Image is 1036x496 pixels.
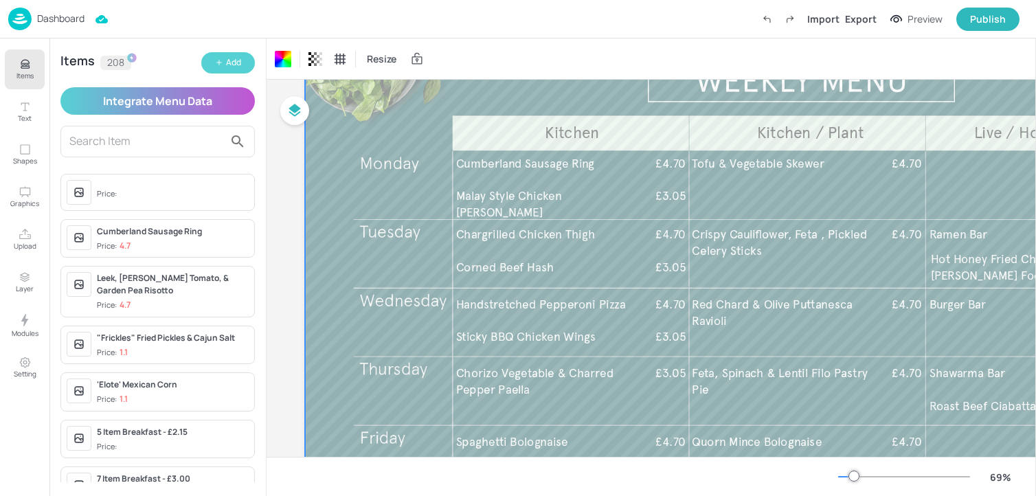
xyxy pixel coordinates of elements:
[892,155,922,172] span: £4.70
[892,365,922,381] span: £4.70
[97,188,120,200] div: Price:
[692,156,824,170] span: Tofu & Vegetable Skewer
[97,379,249,391] div: 'Elote' Mexican Corn
[456,366,613,397] span: Chorizo Vegetable & Charred Pepper Paella
[845,12,877,26] div: Export
[456,227,596,242] span: Chargrilled Chicken Thigh
[692,227,867,258] span: Crispy Cauliflower, Feta , Pickled Celery Sticks
[5,220,45,260] button: Upload
[13,156,37,166] p: Shapes
[778,8,802,31] label: Redo (Ctrl + Y)
[956,8,1020,31] button: Publish
[97,332,249,344] div: "Frickles" Fried Pickles & Cajun Salt
[14,369,36,379] p: Setting
[970,12,1006,27] div: Publish
[120,300,131,310] p: 4.7
[37,14,85,23] p: Dashboard
[18,113,32,123] p: Text
[892,296,922,313] span: £4.70
[984,470,1017,484] div: 69 %
[120,348,128,357] p: 1.1
[5,92,45,132] button: Text
[5,305,45,345] button: Modules
[97,441,120,453] div: Price:
[655,365,686,381] span: £3.05
[60,56,95,69] div: Items
[930,366,1006,381] span: Shawarma Bar
[97,225,249,238] div: Cumberland Sausage Ring
[5,135,45,174] button: Shapes
[807,12,840,26] div: Import
[97,473,249,485] div: 7 Item Breakfast - £3.00
[655,155,686,172] span: £4.70
[456,297,626,311] span: Handstretched Pepperoni Pizza
[97,272,249,297] div: Leek, [PERSON_NAME] Tomato, & Garden Pea Risotto
[226,56,241,69] div: Add
[930,297,986,311] span: Burger Bar
[456,260,554,274] span: Corned Beef Hash
[755,8,778,31] label: Undo (Ctrl + Z)
[97,394,128,405] div: Price:
[364,52,399,66] span: Resize
[655,296,686,313] span: £4.70
[16,71,34,80] p: Items
[882,9,951,30] button: Preview
[97,240,131,252] div: Price:
[5,262,45,302] button: Layer
[655,226,686,243] span: £4.70
[655,433,686,450] span: £4.70
[97,347,128,359] div: Price:
[14,241,36,251] p: Upload
[5,177,45,217] button: Graphics
[201,52,255,74] button: Add
[456,156,595,170] span: Cumberland Sausage Ring
[456,189,562,220] span: Malay Style Chicken [PERSON_NAME]
[97,300,131,311] div: Price:
[5,348,45,387] button: Setting
[930,227,987,242] span: Ramen Bar
[120,394,128,404] p: 1.1
[757,123,864,142] span: Kitchen / Plant
[456,330,596,344] span: Sticky BBQ Chicken Wings
[456,435,568,449] span: Spaghetti Bolognaise
[454,122,690,144] p: Kitchen
[692,297,852,328] span: Red Chard & Olive Puttanesca Ravioli
[655,329,686,346] span: £3.05
[692,366,868,397] span: Feta, Spinach & Lentil Filo Pastry Pie
[60,87,255,115] button: Integrate Menu Data
[655,188,686,204] span: £3.05
[224,128,251,155] button: search
[97,426,249,438] div: 5 Item Breakfast - £2.15
[892,433,922,450] span: £4.70
[10,199,39,208] p: Graphics
[655,259,686,275] span: £3.05
[12,328,38,338] p: Modules
[16,284,34,293] p: Layer
[5,49,45,89] button: Items
[892,226,922,243] span: £4.70
[8,8,32,30] img: logo-86c26b7e.jpg
[120,241,131,251] p: 4.7
[692,435,822,449] span: Quorn Mince Bolognaise
[107,58,124,67] p: 208
[69,131,224,153] input: Search Item
[908,12,943,27] div: Preview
